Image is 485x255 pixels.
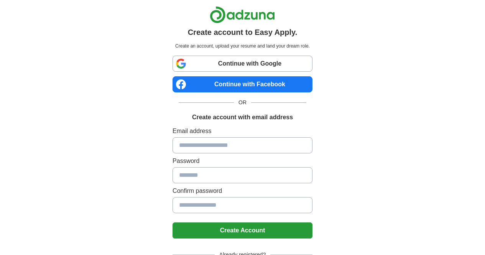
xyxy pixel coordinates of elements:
[188,26,298,38] h1: Create account to Easy Apply.
[173,222,312,239] button: Create Account
[174,43,311,49] p: Create an account, upload your resume and land your dream role.
[234,99,251,107] span: OR
[173,76,312,92] a: Continue with Facebook
[192,113,293,122] h1: Create account with email address
[173,186,312,196] label: Confirm password
[173,127,312,136] label: Email address
[173,156,312,166] label: Password
[210,6,275,23] img: Adzuna logo
[173,56,312,72] a: Continue with Google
